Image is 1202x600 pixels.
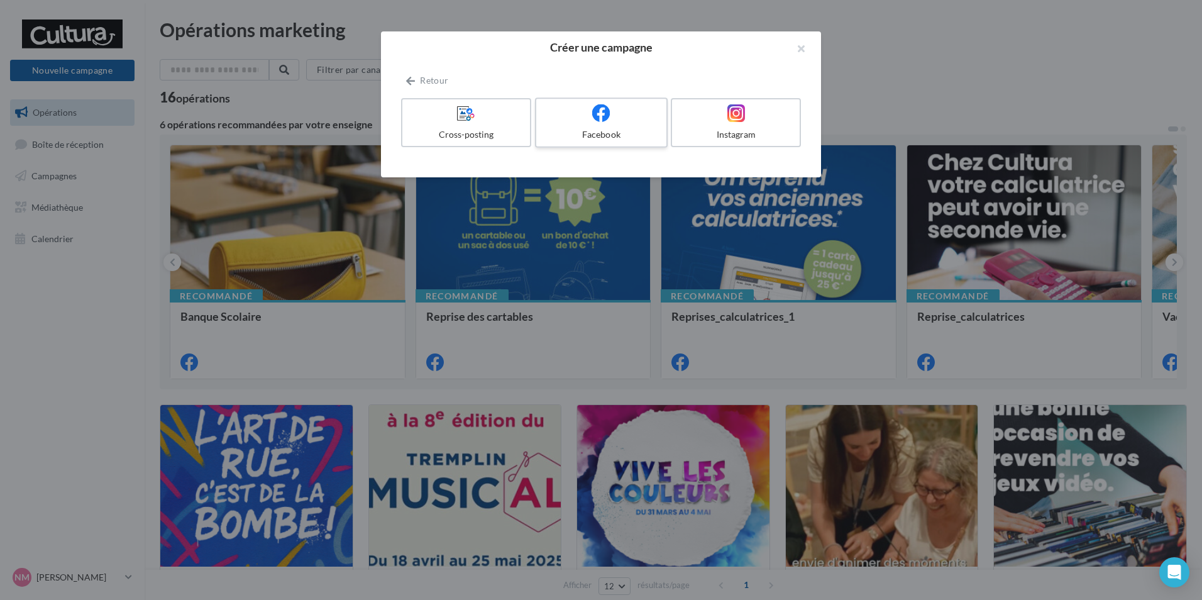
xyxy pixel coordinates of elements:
div: Open Intercom Messenger [1159,557,1189,587]
h2: Créer une campagne [401,42,801,53]
div: Cross-posting [407,128,525,141]
div: Facebook [541,128,661,141]
button: Retour [401,73,453,88]
div: Instagram [677,128,795,141]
